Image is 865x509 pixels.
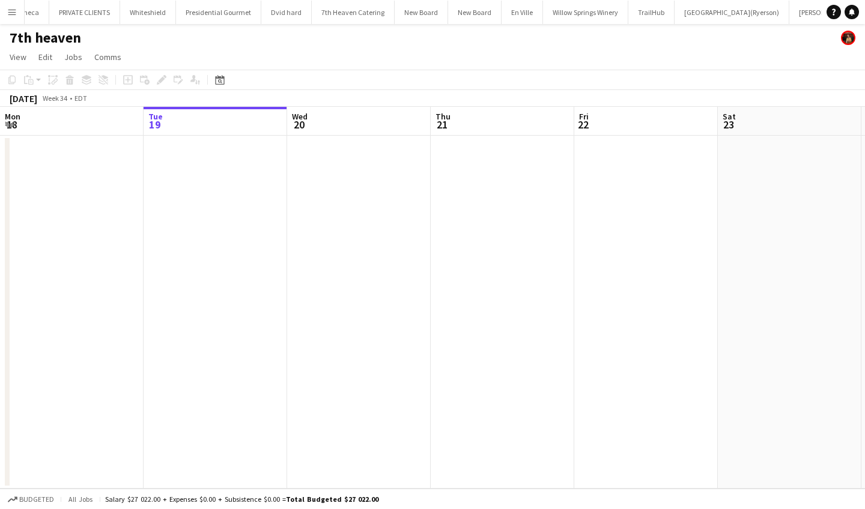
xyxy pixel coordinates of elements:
[90,49,126,65] a: Comms
[436,111,451,122] span: Thu
[3,118,20,131] span: 18
[10,52,26,62] span: View
[579,111,589,122] span: Fri
[292,111,308,122] span: Wed
[34,49,57,65] a: Edit
[290,118,308,131] span: 20
[147,118,163,131] span: 19
[286,495,378,504] span: Total Budgeted $27 022.00
[40,94,70,103] span: Week 34
[628,1,675,24] button: TrailHub
[49,1,120,24] button: PRIVATE CLIENTS
[10,29,81,47] h1: 7th heaven
[841,31,855,45] app-user-avatar: Yani Salas
[5,111,20,122] span: Mon
[312,1,395,24] button: 7th Heaven Catering
[176,1,261,24] button: Presidential Gourmet
[723,111,736,122] span: Sat
[148,111,163,122] span: Tue
[543,1,628,24] button: Willow Springs Winery
[105,495,378,504] div: Salary $27 022.00 + Expenses $0.00 + Subsistence $0.00 =
[120,1,176,24] button: Whiteshield
[448,1,502,24] button: New Board
[19,495,54,504] span: Budgeted
[577,118,589,131] span: 22
[261,1,312,24] button: Dvid hard
[502,1,543,24] button: En Ville
[66,495,95,504] span: All jobs
[64,52,82,62] span: Jobs
[7,1,49,24] button: Seneca
[675,1,789,24] button: [GEOGRAPHIC_DATA](Ryerson)
[6,493,56,506] button: Budgeted
[395,1,448,24] button: New Board
[10,92,37,104] div: [DATE]
[38,52,52,62] span: Edit
[721,118,736,131] span: 23
[59,49,87,65] a: Jobs
[434,118,451,131] span: 21
[74,94,87,103] div: EDT
[5,49,31,65] a: View
[94,52,121,62] span: Comms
